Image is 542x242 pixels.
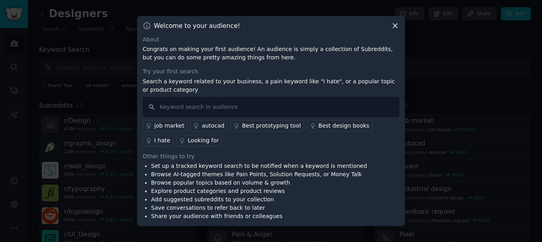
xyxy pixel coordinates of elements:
li: Set up a tracked keyword search to be notified when a keyword is mentioned [151,162,367,170]
a: Looking for [176,135,222,147]
div: autocad [202,122,224,130]
div: job market [154,122,184,130]
p: Congrats on making your first audience! An audience is simply a collection of Subreddits, but you... [143,45,399,62]
div: Other things to try [143,152,399,161]
a: Best prototyping tool [230,120,304,132]
div: Looking for [188,136,219,145]
h3: Welcome to your audience! [154,22,240,30]
li: Explore product categories and product reviews [151,187,367,195]
li: Add suggested subreddits to your collection [151,195,367,204]
li: Browse AI-tagged themes like Pain Points, Solution Requests, or Money Talk [151,170,367,179]
p: Search a keyword related to your business, a pain keyword like "I hate", or a popular topic or pr... [143,77,399,94]
li: Browse popular topics based on volume & growth [151,179,367,187]
div: Try your first search [143,67,399,76]
div: Best design books [318,122,369,130]
li: Share your audience with friends or colleagues [151,212,367,220]
div: About [143,35,399,44]
li: Save conversations to refer back to later [151,204,367,212]
div: I hate [154,136,170,145]
a: Best design books [307,120,373,132]
div: Best prototyping tool [242,122,301,130]
input: Keyword search in audience [143,97,399,117]
a: autocad [190,120,228,132]
a: I hate [143,135,173,147]
a: job market [143,120,187,132]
